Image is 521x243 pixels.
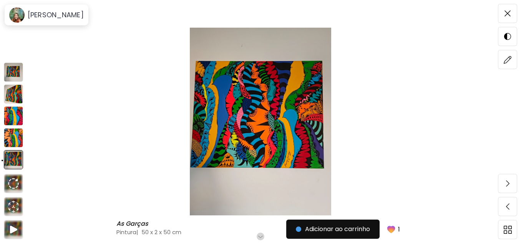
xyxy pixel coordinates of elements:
[286,220,380,239] button: Adicionar ao carrinho
[380,219,405,239] button: favorites1
[398,225,400,234] p: 1
[28,10,84,20] h6: [PERSON_NAME]
[116,220,150,228] h6: As Garças
[296,225,370,234] span: Adicionar ao carrinho
[116,228,321,236] h4: Pintura | 50 x 2 x 50 cm
[386,224,397,235] img: favorites
[7,200,20,213] div: animation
